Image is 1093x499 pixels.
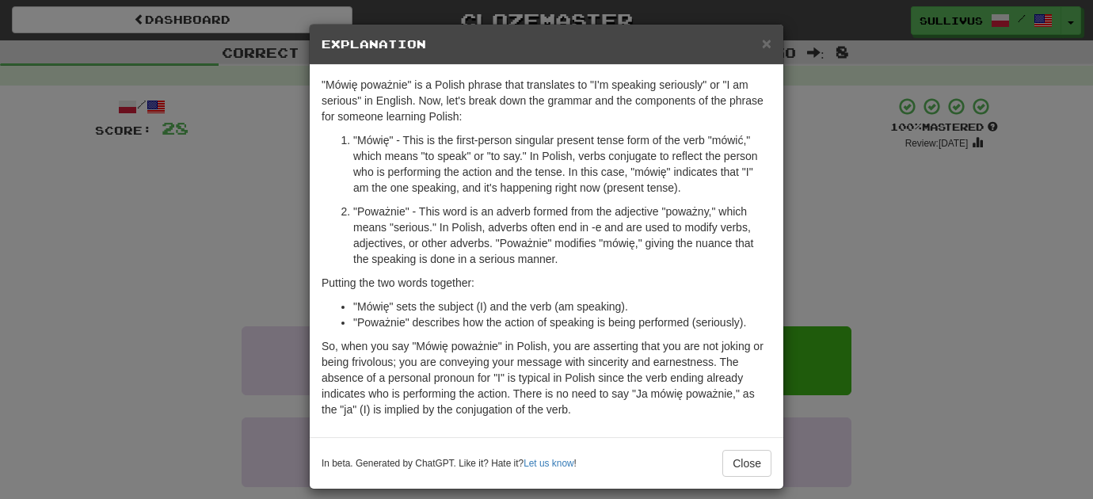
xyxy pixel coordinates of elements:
p: "Mówię poważnie" is a Polish phrase that translates to "I'm speaking seriously" or "I am serious"... [322,77,771,124]
p: Putting the two words together: [322,275,771,291]
span: × [762,34,771,52]
button: Close [722,450,771,477]
p: "Mówię" - This is the first-person singular present tense form of the verb "mówić," which means "... [353,132,771,196]
li: "Mówię" sets the subject (I) and the verb (am speaking). [353,299,771,314]
p: "Poważnie" - This word is an adverb formed from the adjective "poważny," which means "serious." I... [353,204,771,267]
button: Close [762,35,771,51]
p: So, when you say "Mówię poważnie" in Polish, you are asserting that you are not joking or being f... [322,338,771,417]
small: In beta. Generated by ChatGPT. Like it? Hate it? ! [322,457,577,470]
h5: Explanation [322,36,771,52]
li: "Poważnie" describes how the action of speaking is being performed (seriously). [353,314,771,330]
a: Let us know [524,458,573,469]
